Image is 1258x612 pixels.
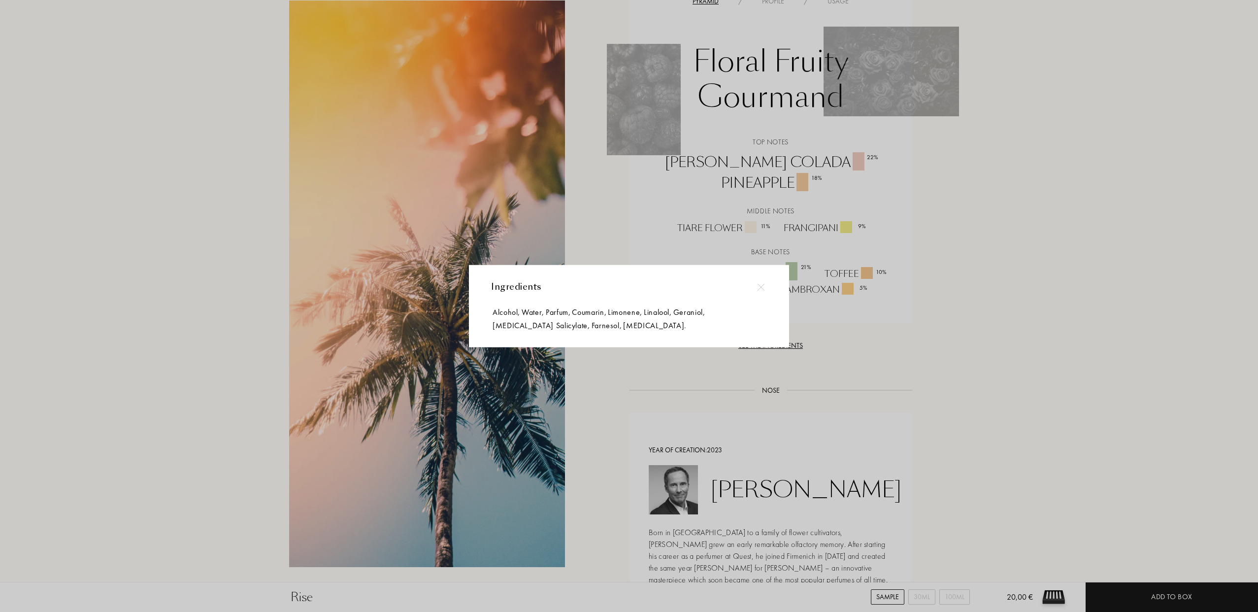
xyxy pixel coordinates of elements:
span: [MEDICAL_DATA] . [623,319,687,333]
span: Limonene , [608,305,642,319]
span: Water , [522,305,544,319]
span: Farnesol , [592,319,622,333]
span: Linalool , [644,305,672,319]
div: Ingredients [491,281,767,294]
span: Coumarin , [572,305,606,319]
span: Alcohol , [493,305,520,319]
span: Geraniol , [673,305,705,319]
span: Parfum , [546,305,570,319]
img: cross.svg [757,283,764,291]
span: [MEDICAL_DATA] Salicylate , [493,319,590,333]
